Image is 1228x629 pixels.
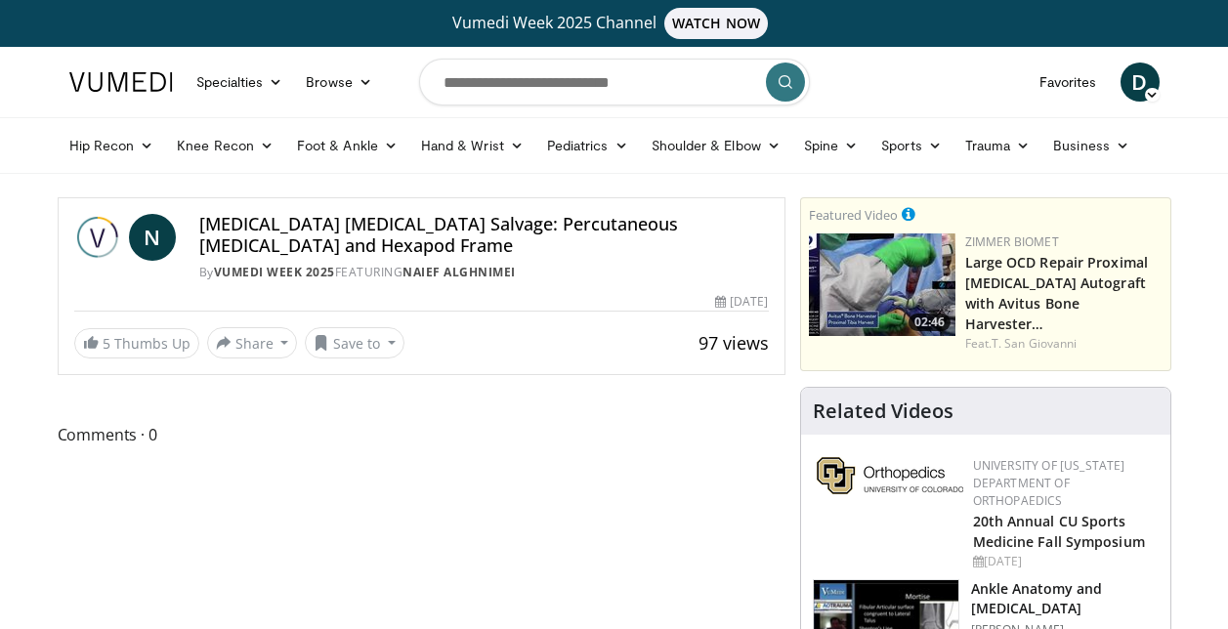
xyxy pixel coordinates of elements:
a: Vumedi Week 2025 ChannelWATCH NOW [72,8,1157,39]
span: Comments 0 [58,422,785,447]
a: Sports [869,126,953,165]
a: Zimmer Biomet [965,233,1059,250]
img: VuMedi Logo [69,72,173,92]
input: Search topics, interventions [419,59,810,105]
a: N [129,214,176,261]
h3: Ankle Anatomy and [MEDICAL_DATA] [971,579,1159,618]
img: 355603a8-37da-49b6-856f-e00d7e9307d3.png.150x105_q85_autocrop_double_scale_upscale_version-0.2.png [817,457,963,494]
h4: [MEDICAL_DATA] [MEDICAL_DATA] Salvage: Percutaneous [MEDICAL_DATA] and Hexapod Frame [199,214,769,256]
span: 5 [103,334,110,353]
a: Favorites [1028,63,1109,102]
a: Trauma [953,126,1042,165]
img: Vumedi Week 2025 [74,214,121,261]
a: T. San Giovanni [992,335,1078,352]
a: Hand & Wrist [409,126,535,165]
a: Spine [792,126,869,165]
a: 5 Thumbs Up [74,328,199,358]
a: Vumedi Week 2025 [214,264,335,280]
a: D [1121,63,1160,102]
div: Feat. [965,335,1163,353]
a: Large OCD Repair Proximal [MEDICAL_DATA] Autograft with Avitus Bone Harvester… [965,253,1149,333]
a: Foot & Ankle [285,126,409,165]
a: Pediatrics [535,126,640,165]
a: Browse [294,63,384,102]
a: Knee Recon [165,126,285,165]
a: 20th Annual CU Sports Medicine Fall Symposium [973,512,1145,551]
span: 02:46 [909,314,951,331]
a: University of [US_STATE] Department of Orthopaedics [973,457,1125,509]
h4: Related Videos [813,399,953,423]
a: Naief Alghnimei [402,264,516,280]
a: Specialties [185,63,295,102]
div: [DATE] [715,293,768,311]
img: a4fc9e3b-29e5-479a-a4d0-450a2184c01c.150x105_q85_crop-smart_upscale.jpg [809,233,955,336]
div: [DATE] [973,553,1155,570]
button: Share [207,327,298,358]
span: 97 views [699,331,769,355]
button: Save to [305,327,404,358]
a: Hip Recon [58,126,166,165]
a: Business [1041,126,1141,165]
span: WATCH NOW [664,8,768,39]
a: 02:46 [809,233,955,336]
div: By FEATURING [199,264,769,281]
small: Featured Video [809,206,898,224]
a: Shoulder & Elbow [640,126,792,165]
